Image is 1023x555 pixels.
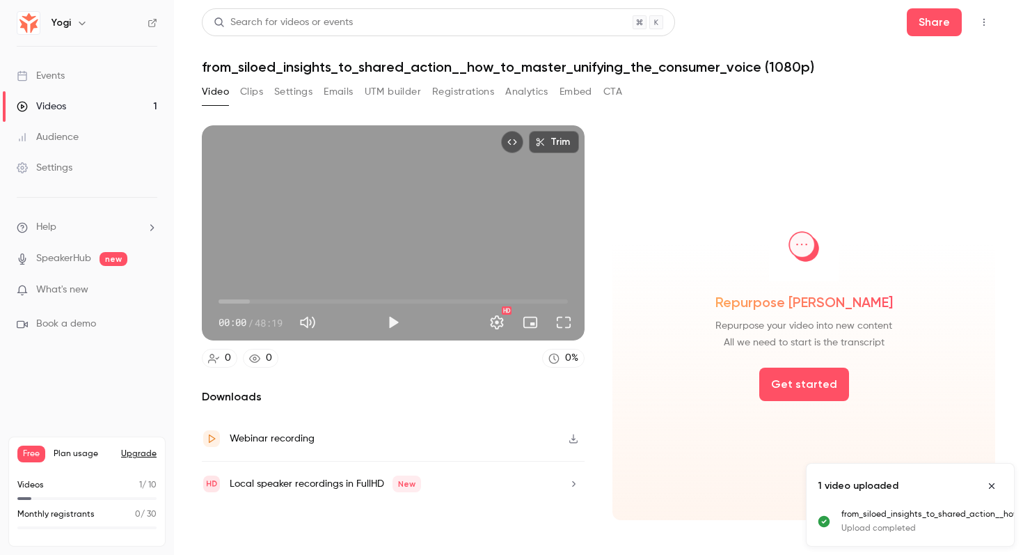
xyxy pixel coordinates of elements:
[516,308,544,336] button: Turn on miniplayer
[219,315,283,330] div: 00:00
[603,81,622,103] button: CTA
[550,308,578,336] button: Full screen
[266,351,272,366] div: 0
[807,508,1014,546] ul: Uploads list
[17,12,40,34] img: Yogi
[139,479,157,492] p: / 10
[214,15,353,30] div: Search for videos or events
[392,476,421,492] span: New
[529,131,579,153] button: Trim
[483,308,511,336] button: Settings
[202,58,995,75] h1: from_siloed_insights_to_shared_action__how_to_master_unifying_the_consumer_voice (1080p)
[274,81,312,103] button: Settings
[432,81,494,103] button: Registrations
[100,252,127,266] span: new
[379,308,407,336] button: Play
[365,81,421,103] button: UTM builder
[17,161,72,175] div: Settings
[230,476,421,492] div: Local speaker recordings in FullHD
[248,315,253,330] span: /
[225,351,231,366] div: 0
[17,69,65,83] div: Events
[219,315,246,330] span: 00:00
[502,306,511,315] div: HD
[17,508,95,521] p: Monthly registrants
[202,389,585,405] h2: Downloads
[542,349,585,368] a: 0%
[17,130,79,144] div: Audience
[715,292,893,312] span: Repurpose [PERSON_NAME]
[17,446,45,462] span: Free
[202,349,237,368] a: 0
[973,11,995,33] button: Top Bar Actions
[139,481,142,490] span: 1
[981,475,1003,497] button: Close uploads list
[36,283,88,297] span: What's new
[54,448,113,460] span: Plan usage
[230,430,315,447] div: Webinar recording
[324,81,353,103] button: Emails
[818,479,898,493] p: 1 video uploaded
[565,351,578,366] div: 0 %
[121,448,157,460] button: Upgrade
[17,220,157,235] li: help-dropdown-opener
[135,510,141,519] span: 0
[51,16,71,30] h6: Yogi
[294,308,322,336] button: Mute
[505,81,548,103] button: Analytics
[240,81,263,103] button: Clips
[36,251,91,266] a: SpeakerHub
[255,315,283,330] span: 48:19
[17,479,44,492] p: Videos
[243,349,278,368] a: 0
[135,508,157,521] p: / 30
[202,81,229,103] button: Video
[907,8,962,36] button: Share
[715,318,892,351] span: Repurpose your video into new content All we need to start is the transcript
[17,100,66,114] div: Videos
[501,131,523,153] button: Embed video
[759,368,849,401] button: Get started
[560,81,592,103] button: Embed
[36,317,96,331] span: Book a demo
[141,284,157,297] iframe: Noticeable Trigger
[36,220,56,235] span: Help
